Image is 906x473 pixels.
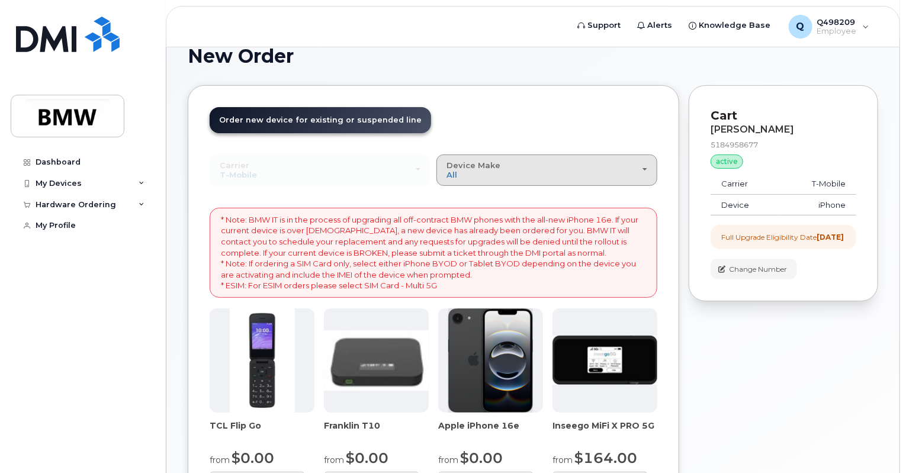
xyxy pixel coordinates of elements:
[711,124,856,135] div: [PERSON_NAME]
[588,20,621,31] span: Support
[779,173,856,195] td: T-Mobile
[448,308,534,413] img: iphone16e.png
[552,455,573,465] small: from
[699,20,771,31] span: Knowledge Base
[629,14,681,37] a: Alerts
[711,155,743,169] div: active
[711,173,779,195] td: Carrier
[210,455,230,465] small: from
[221,214,646,291] p: * Note: BMW IT is in the process of upgrading all off-contract BMW phones with the all-new iPhone...
[711,140,856,150] div: 5184958677
[188,46,878,66] h1: New Order
[729,264,787,275] span: Change Number
[779,195,856,216] td: iPhone
[817,233,844,242] strong: [DATE]
[324,330,429,391] img: t10.jpg
[817,27,857,36] span: Employee
[324,420,429,443] div: Franklin T10
[817,17,857,27] span: Q498209
[711,195,779,216] td: Device
[446,170,457,179] span: All
[854,421,897,464] iframe: Messenger Launcher
[552,336,657,385] img: cut_small_inseego_5G.jpg
[574,449,637,466] span: $164.00
[230,308,295,413] img: TCL_FLIP_MODE.jpg
[648,20,673,31] span: Alerts
[438,420,543,443] div: Apple iPhone 16e
[681,14,779,37] a: Knowledge Base
[436,155,657,185] button: Device Make All
[438,455,458,465] small: from
[780,15,878,38] div: Q498209
[324,455,344,465] small: from
[346,449,388,466] span: $0.00
[721,232,844,242] div: Full Upgrade Eligibility Date
[711,259,797,279] button: Change Number
[460,449,503,466] span: $0.00
[711,107,856,124] p: Cart
[552,420,657,443] div: Inseego MiFi X PRO 5G
[219,115,422,124] span: Order new device for existing or suspended line
[210,420,314,443] div: TCL Flip Go
[232,449,274,466] span: $0.00
[796,20,805,34] span: Q
[570,14,629,37] a: Support
[446,160,500,170] span: Device Make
